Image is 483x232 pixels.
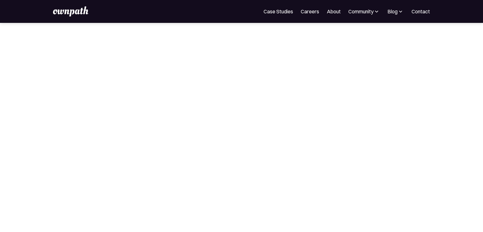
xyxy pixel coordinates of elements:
div: Community [348,8,373,15]
a: Contact [412,8,430,15]
a: About [327,8,341,15]
div: Blog [387,8,398,15]
a: Careers [301,8,319,15]
div: Blog [387,8,404,15]
div: Community [348,8,380,15]
a: Case Studies [264,8,293,15]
